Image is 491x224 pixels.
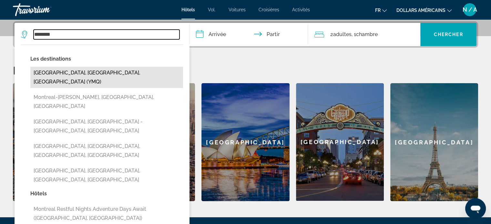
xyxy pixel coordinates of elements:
div: Widget de recherche [15,23,476,46]
button: [GEOGRAPHIC_DATA], [GEOGRAPHIC_DATA], [GEOGRAPHIC_DATA], [GEOGRAPHIC_DATA] [30,165,183,186]
button: [GEOGRAPHIC_DATA], [GEOGRAPHIC_DATA], [GEOGRAPHIC_DATA] (YMQ) [30,67,183,88]
h2: Destinations en vedette [13,64,478,77]
font: Chercher [434,32,463,37]
a: Hôtels [181,7,195,12]
iframe: Bouton de lancement de la fenêtre de messagerie [465,198,486,219]
font: Chambre [356,31,377,37]
a: Vol. [208,7,216,12]
font: fr [375,8,381,13]
font: , 1 [351,31,356,37]
font: N / A [463,6,477,13]
a: Travorium [13,1,77,18]
a: [GEOGRAPHIC_DATA] [201,83,289,201]
a: Croisières [259,7,279,12]
button: [GEOGRAPHIC_DATA], [GEOGRAPHIC_DATA] - [GEOGRAPHIC_DATA], [GEOGRAPHIC_DATA] [30,116,183,137]
button: Chercher [420,23,476,46]
font: dollars américains [396,8,445,13]
button: Changer de devise [396,5,452,15]
font: 2 [330,31,333,37]
div: [GEOGRAPHIC_DATA] [296,83,384,201]
a: [GEOGRAPHIC_DATA] [13,83,101,201]
font: adultes [333,31,351,37]
button: Dates d'arrivée et de départ [189,23,308,46]
a: [GEOGRAPHIC_DATA] [390,83,478,201]
button: [GEOGRAPHIC_DATA], [GEOGRAPHIC_DATA], [GEOGRAPHIC_DATA], [GEOGRAPHIC_DATA] [30,140,183,161]
a: Voitures [229,7,246,12]
button: Voyageurs : 2 adultes, 0 enfants [308,23,420,46]
a: Activités [292,7,310,12]
button: Changer de langue [375,5,387,15]
button: Menu utilisateur [461,3,478,16]
button: Montreal-[PERSON_NAME], [GEOGRAPHIC_DATA], [GEOGRAPHIC_DATA] [30,91,183,112]
p: Hôtels [30,189,183,198]
p: Les destinations [30,54,183,63]
a: [GEOGRAPHIC_DATA] [296,83,384,201]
